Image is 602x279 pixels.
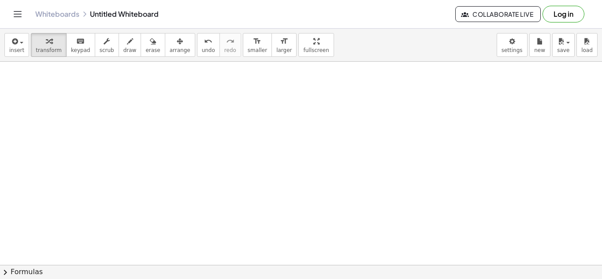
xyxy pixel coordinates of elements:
[119,33,141,57] button: draw
[36,47,62,53] span: transform
[298,33,334,57] button: fullscreen
[303,47,329,53] span: fullscreen
[165,33,195,57] button: arrange
[576,33,598,57] button: load
[100,47,114,53] span: scrub
[170,47,190,53] span: arrange
[529,33,550,57] button: new
[226,36,234,47] i: redo
[497,33,528,57] button: settings
[76,36,85,47] i: keyboard
[271,33,297,57] button: format_sizelarger
[463,10,533,18] span: Collaborate Live
[197,33,220,57] button: undoundo
[253,36,261,47] i: format_size
[219,33,241,57] button: redoredo
[543,6,584,22] button: Log in
[66,33,95,57] button: keyboardkeypad
[552,33,575,57] button: save
[248,47,267,53] span: smaller
[455,6,541,22] button: Collaborate Live
[581,47,593,53] span: load
[534,47,545,53] span: new
[502,47,523,53] span: settings
[60,82,237,214] iframe: WE GOT NPCs IN THE GAME NOW. Where did THIS come from?
[35,10,79,19] a: Whiteboards
[31,33,67,57] button: transform
[202,47,215,53] span: undo
[145,47,160,53] span: erase
[224,47,236,53] span: redo
[123,47,137,53] span: draw
[95,33,119,57] button: scrub
[141,33,165,57] button: erase
[11,7,25,21] button: Toggle navigation
[276,47,292,53] span: larger
[71,47,90,53] span: keypad
[280,36,288,47] i: format_size
[204,36,212,47] i: undo
[243,33,272,57] button: format_sizesmaller
[4,33,29,57] button: insert
[557,47,569,53] span: save
[9,47,24,53] span: insert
